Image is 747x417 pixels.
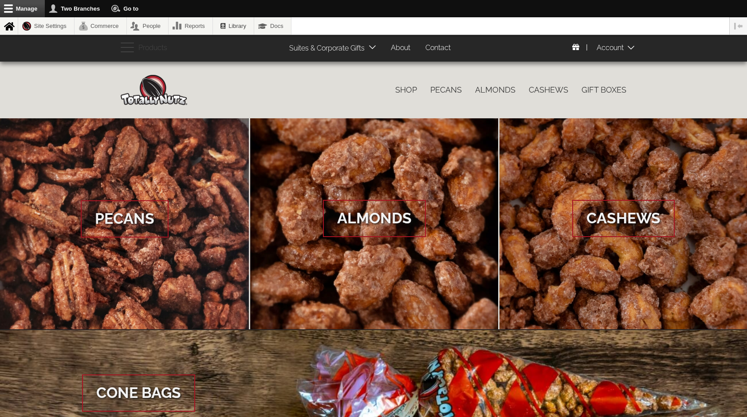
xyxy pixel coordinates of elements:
a: Reports [169,17,212,35]
button: Vertical orientation [730,17,747,35]
a: Contact [419,39,457,57]
img: Home [121,75,187,105]
a: Pecans [424,81,468,99]
a: Site Settings [18,17,74,35]
span: Library [228,23,246,29]
a: Commerce [75,17,126,35]
a: Shop [389,81,424,99]
span: Pecans [81,200,169,238]
a: About [384,39,417,57]
a: Docs [254,17,291,35]
a: Suites & Corporate Gifts [283,40,367,57]
span: Products [138,42,167,55]
span: Cone Bags [82,374,195,412]
a: Cashews [522,81,575,99]
span: Almonds [323,200,426,237]
a: People [127,17,169,35]
a: Almonds [250,118,498,330]
button: Products [121,35,174,61]
span: Cashews [572,200,675,237]
a: Gift Boxes [575,81,633,99]
span: Commerce [90,23,119,29]
a: Almonds [468,81,522,99]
